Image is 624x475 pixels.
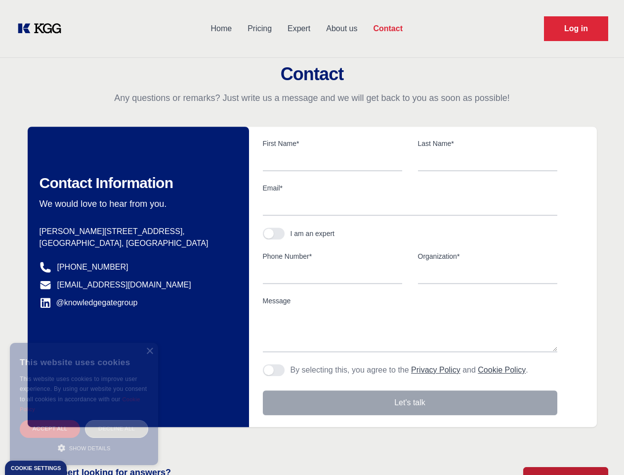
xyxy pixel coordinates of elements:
div: Show details [20,443,148,453]
a: [EMAIL_ADDRESS][DOMAIN_NAME] [57,279,191,291]
a: @knowledgegategroup [40,297,138,309]
a: Home [203,16,240,42]
label: Email* [263,183,557,193]
div: I am an expert [291,229,335,238]
div: Accept all [20,420,80,437]
a: Cookie Policy [478,366,526,374]
label: First Name* [263,139,402,148]
label: Last Name* [418,139,557,148]
button: Let's talk [263,390,557,415]
p: We would love to hear from you. [40,198,233,210]
p: Any questions or remarks? Just write us a message and we will get back to you as soon as possible! [12,92,612,104]
div: Cookie settings [11,466,61,471]
h2: Contact Information [40,174,233,192]
a: [PHONE_NUMBER] [57,261,128,273]
label: Phone Number* [263,251,402,261]
p: [PERSON_NAME][STREET_ADDRESS], [40,226,233,237]
span: Show details [69,445,111,451]
label: Message [263,296,557,306]
div: This website uses cookies [20,350,148,374]
a: Cookie Policy [20,396,140,412]
a: Expert [280,16,318,42]
div: Close [146,348,153,355]
a: About us [318,16,365,42]
p: By selecting this, you agree to the and . [291,364,528,376]
a: Pricing [240,16,280,42]
label: Organization* [418,251,557,261]
a: Request Demo [544,16,608,41]
p: [GEOGRAPHIC_DATA], [GEOGRAPHIC_DATA] [40,237,233,249]
div: Decline all [85,420,148,437]
a: KOL Knowledge Platform: Talk to Key External Experts (KEE) [16,21,69,37]
iframe: Chat Widget [575,427,624,475]
h2: Contact [12,64,612,84]
a: Contact [365,16,411,42]
a: Privacy Policy [411,366,460,374]
span: This website uses cookies to improve user experience. By using our website you consent to all coo... [20,376,147,403]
